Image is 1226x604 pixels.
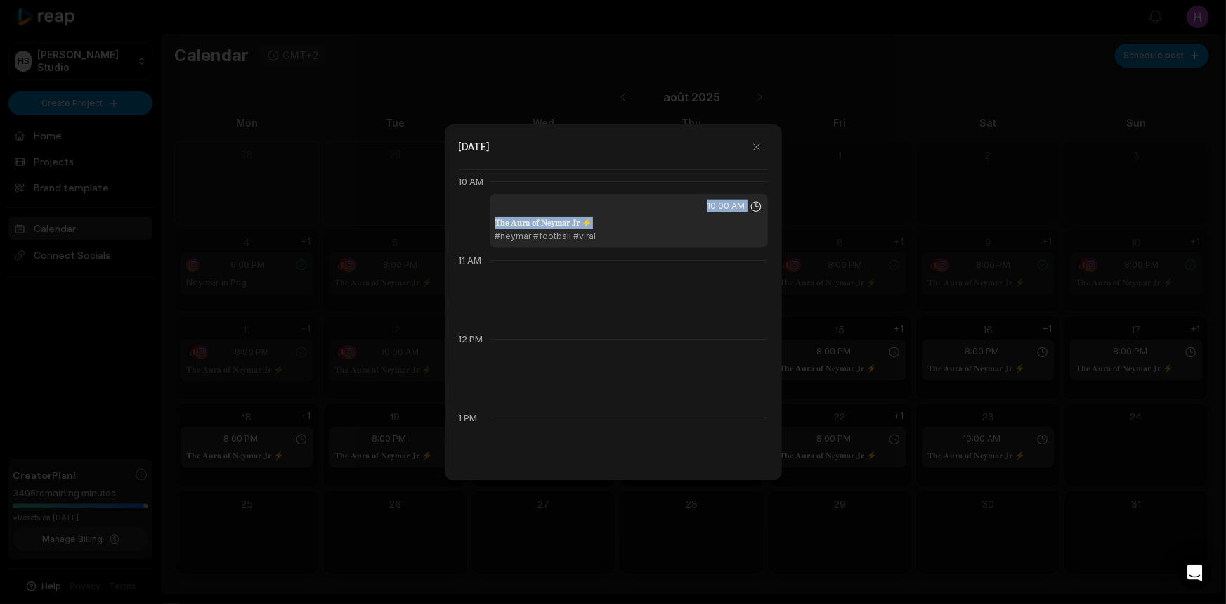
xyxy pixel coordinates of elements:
div: 1 PM [459,412,484,425]
div: 10 AM [459,176,484,188]
h1: 𝐓𝐡𝐞 𝐀𝐮𝐫𝐚 𝐨𝐟 𝐍𝐞𝐲𝐦𝐚𝐫 𝐉𝐫 ⚡ [495,217,593,229]
h2: [DATE] [459,139,490,154]
div: 11 AM [459,255,484,267]
span: 10:00 AM [707,200,745,212]
p: #neymar #football #viral [495,231,596,242]
div: 12 PM [459,333,484,346]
